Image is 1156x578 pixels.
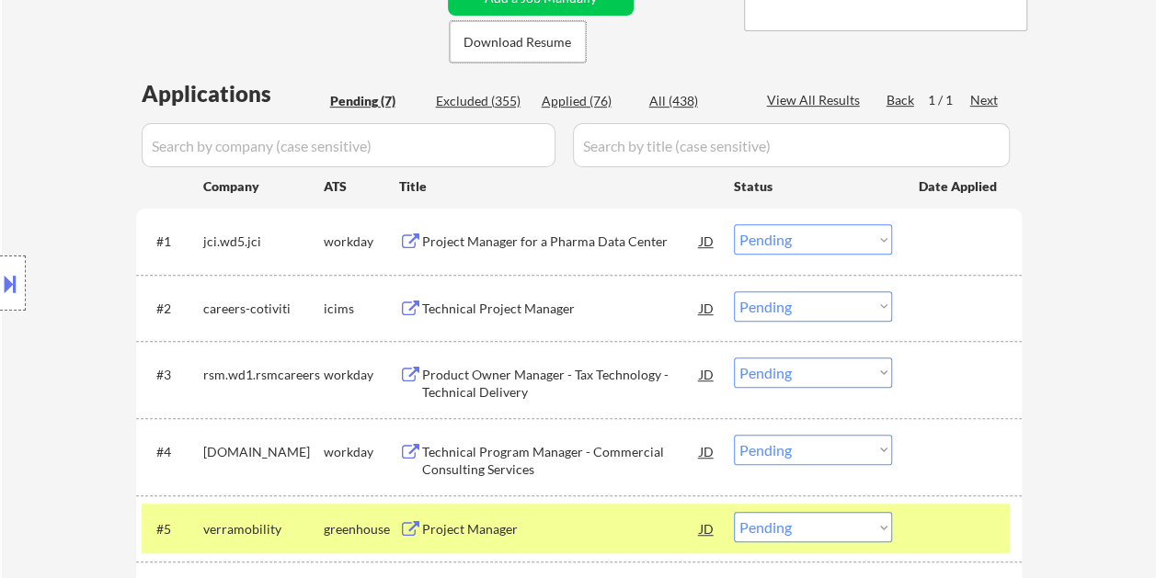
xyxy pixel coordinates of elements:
div: All (438) [649,92,741,110]
div: JD [698,512,716,545]
div: 1 / 1 [928,91,970,109]
div: Excluded (355) [436,92,528,110]
div: greenhouse [324,520,399,538]
div: verramobility [203,520,324,538]
div: Project Manager [422,520,700,538]
div: icims [324,300,399,318]
div: Date Applied [919,177,1000,196]
div: ATS [324,177,399,196]
div: Status [734,169,892,202]
div: #5 [156,520,189,538]
div: Applied (76) [542,92,634,110]
div: workday [324,366,399,384]
div: Title [399,177,716,196]
div: Back [887,91,916,109]
div: JD [698,357,716,391]
div: Technical Program Manager - Commercial Consulting Services [422,443,700,479]
div: JD [698,291,716,324]
input: Search by company (case sensitive) [142,123,555,167]
div: Next [970,91,1000,109]
div: workday [324,443,399,461]
div: Applications [142,83,324,105]
div: workday [324,232,399,251]
div: Technical Project Manager [422,300,700,318]
div: JD [698,224,716,257]
div: View All Results [767,91,865,109]
div: Pending (7) [330,92,422,110]
button: Download Resume [450,21,586,62]
div: JD [698,435,716,468]
div: Project Manager for a Pharma Data Center [422,232,700,251]
input: Search by title (case sensitive) [573,123,1010,167]
div: Product Owner Manager - Tax Technology - Technical Delivery [422,366,700,402]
